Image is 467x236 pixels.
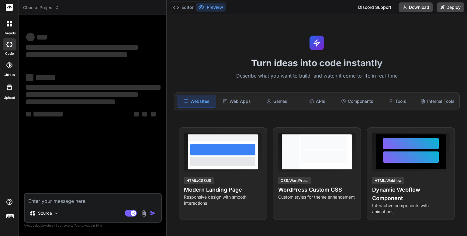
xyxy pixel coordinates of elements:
div: Games [258,95,296,108]
img: icon [150,210,156,216]
div: Components [338,95,377,108]
span: ‌ [26,85,161,90]
p: Always double-check its answers. Your in Bind [24,223,162,228]
button: Editor [171,3,196,12]
span: ‌ [26,74,33,81]
p: Custom styles for theme enhancement [278,194,356,200]
span: ‌ [134,112,139,116]
button: Deploy [437,2,464,12]
div: Internal Tools [418,95,457,108]
span: Choose Project [23,5,59,11]
button: Download [399,2,433,12]
span: ‌ [26,33,35,41]
span: ‌ [26,92,138,97]
div: Websites [177,95,216,108]
img: attachment [140,210,147,217]
p: Interactive components with animations [372,203,450,215]
span: ‌ [26,112,31,116]
label: threads [3,31,16,36]
span: ‌ [26,45,138,50]
div: Discord Support [355,2,395,12]
label: Upload [4,95,15,100]
span: privacy [81,224,92,227]
h4: Dynamic Webflow Component [372,186,450,203]
span: ‌ [36,75,55,80]
span: ‌ [142,112,147,116]
span: ‌ [33,112,63,116]
p: Describe what you want to build, and watch it come to life in real-time [170,72,463,80]
p: Source [38,210,52,216]
span: ‌ [151,112,156,116]
div: HTML/Webflow [372,177,404,184]
label: GitHub [4,72,15,78]
p: Responsive design with smooth interactions [184,194,261,206]
label: code [5,51,14,56]
div: HTML/CSS/JS [184,177,214,184]
span: ‌ [26,99,115,104]
h4: Modern Landing Page [184,186,261,194]
img: Pick Models [54,211,59,216]
h4: WordPress Custom CSS [278,186,356,194]
h1: Turn ideas into code instantly [170,57,463,68]
span: ‌ [26,52,127,57]
div: APIs [298,95,337,108]
div: CSS/WordPress [278,177,311,184]
div: Tools [378,95,417,108]
div: Web Apps [217,95,256,108]
span: ‌ [37,35,47,40]
button: Preview [196,3,226,12]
